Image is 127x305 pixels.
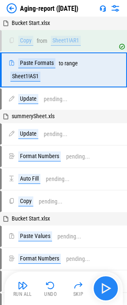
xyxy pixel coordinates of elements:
[18,196,33,206] div: Copy
[39,198,62,205] div: pending...
[45,280,55,290] img: Undo
[18,151,61,161] div: Format Numbers
[10,72,40,82] div: Sheet1!AS1
[12,113,55,119] span: summerySheet.xls
[44,96,67,102] div: pending...
[20,5,78,12] div: Aging-report ([DATE])
[44,131,67,137] div: pending...
[99,282,112,295] img: Main button
[73,292,84,297] div: Skip
[37,38,47,44] div: from
[12,215,50,222] span: Bucket Start.xlsx
[37,278,64,298] button: Undo
[18,94,38,104] div: Update
[10,278,36,298] button: Run All
[100,5,106,12] img: Support
[59,60,63,67] div: to
[44,292,57,297] div: Undo
[73,280,83,290] img: Skip
[12,20,50,26] span: Bucket Start.xlsx
[18,231,52,241] div: Paste Values
[18,174,40,184] div: Auto Fill
[51,36,81,46] div: Sheet1!AR1
[18,58,55,68] div: Paste Formats
[18,36,33,46] div: Copy
[66,256,90,262] div: pending...
[65,278,92,298] button: Skip
[7,3,17,13] img: Back
[46,176,70,182] div: pending...
[13,292,32,297] div: Run All
[66,154,90,160] div: pending...
[18,254,61,264] div: Format Numbers
[65,60,78,67] div: range
[110,3,120,13] img: Settings menu
[18,280,28,290] img: Run All
[18,129,38,139] div: Update
[57,233,81,240] div: pending...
